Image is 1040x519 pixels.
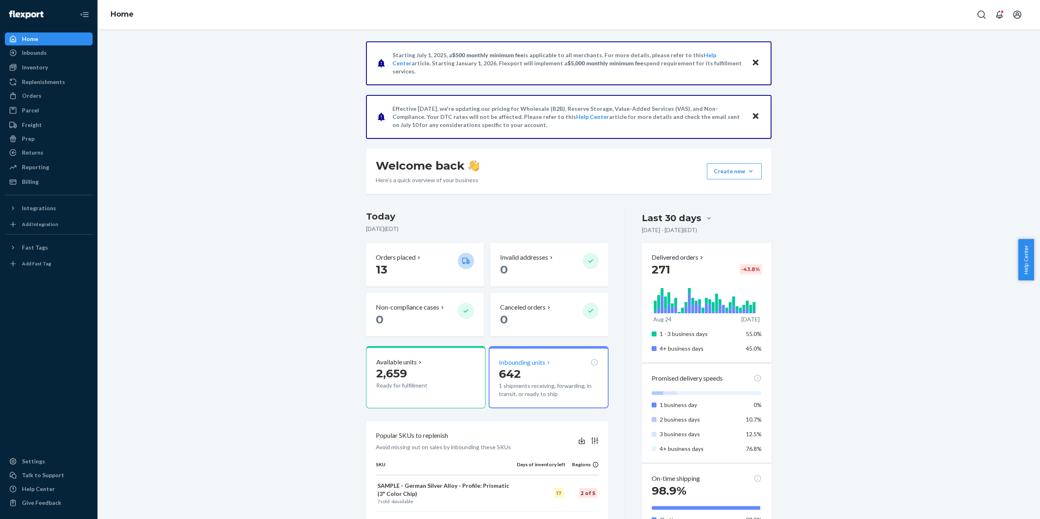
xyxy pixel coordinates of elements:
[5,75,93,88] a: Replenishments
[490,293,608,336] button: Canceled orders 0
[652,253,705,262] button: Delivered orders
[500,303,546,312] p: Canceled orders
[376,381,451,390] p: Ready for fulfillment
[660,430,740,438] p: 3 business days
[22,471,64,479] div: Talk to Support
[660,345,740,353] p: 4+ business days
[500,263,508,276] span: 0
[392,51,744,75] p: Starting July 1, 2025, a is applicable to all merchants. For more details, please refer to this a...
[1018,239,1034,280] span: Help Center
[468,160,479,171] img: hand-wave emoji
[5,46,93,59] a: Inbounds
[22,457,45,465] div: Settings
[517,461,565,475] th: Days of inventory left
[376,357,417,367] p: Available units
[746,431,762,437] span: 12.5%
[22,35,38,43] div: Home
[5,118,93,131] a: Freight
[500,253,548,262] p: Invalid addresses
[707,163,762,179] button: Create new
[489,346,608,408] button: Inbounding units6421 shipments receiving, forwarding, in transit, or ready to ship
[22,49,47,57] div: Inbounds
[376,303,439,312] p: Non-compliance cases
[376,158,479,173] h1: Welcome back
[22,221,58,228] div: Add Integration
[642,226,697,234] p: [DATE] - [DATE] ( EDT )
[652,263,670,276] span: 271
[5,455,93,468] a: Settings
[76,6,93,23] button: Close Navigation
[5,218,93,231] a: Add Integration
[579,488,597,498] div: 2 of 5
[22,92,41,100] div: Orders
[22,63,48,71] div: Inventory
[746,445,762,452] span: 76.8%
[576,113,609,120] a: Help Center
[366,243,484,286] button: Orders placed 13
[660,401,740,409] p: 1 business day
[5,482,93,495] a: Help Center
[377,498,515,505] p: sold · available
[5,146,93,159] a: Returns
[5,61,93,74] a: Inventory
[22,121,42,129] div: Freight
[746,330,762,337] span: 55.0%
[652,474,700,483] p: On-time shipping
[660,416,740,424] p: 2 business days
[500,312,508,326] span: 0
[22,260,51,267] div: Add Fast Tag
[22,485,55,493] div: Help Center
[22,499,61,507] div: Give Feedback
[652,374,723,383] p: Promised delivery speeds
[5,104,93,117] a: Parcel
[746,416,762,423] span: 10.7%
[652,484,687,497] span: 98.9%
[376,366,407,380] span: 2,659
[366,225,609,233] p: [DATE] ( EDT )
[499,367,521,381] span: 642
[376,253,416,262] p: Orders placed
[366,293,484,336] button: Non-compliance cases 0
[376,443,511,451] p: Avoid missing out on sales by inbounding these SKUs
[104,3,140,26] ol: breadcrumbs
[991,6,1007,23] button: Open notifications
[22,204,56,212] div: Integrations
[22,178,39,186] div: Billing
[22,106,39,114] div: Parcel
[376,461,517,475] th: SKU
[366,210,609,223] h3: Today
[392,498,394,504] span: 4
[499,358,545,367] p: Inbounding units
[452,52,524,58] span: $500 monthly minimum fee
[22,149,43,157] div: Returns
[746,345,762,352] span: 45.0%
[377,498,380,504] span: 7
[5,469,93,482] a: Talk to Support
[376,312,383,326] span: 0
[740,264,762,274] div: -43.8 %
[366,346,485,408] button: Available units2,659Ready for fulfillment
[568,60,643,67] span: $5,000 monthly minimum fee
[5,132,93,145] a: Prep
[653,315,672,323] p: Aug 24
[377,482,515,498] p: SAMPLE - German Silver Alloy - Profile: Prismatic (3" Color Chip)
[660,445,740,453] p: 4+ business days
[22,78,65,86] div: Replenishments
[376,263,387,276] span: 13
[376,431,448,440] p: Popular SKUs to replenish
[660,330,740,338] p: 1 - 3 business days
[22,243,48,252] div: Fast Tags
[750,111,761,123] button: Close
[973,6,990,23] button: Open Search Box
[490,243,608,286] button: Invalid addresses 0
[554,488,564,498] div: 17
[22,163,49,171] div: Reporting
[5,161,93,174] a: Reporting
[392,105,744,129] p: Effective [DATE], we're updating our pricing for Wholesale (B2B), Reserve Storage, Value-Added Se...
[376,176,479,184] p: Here’s a quick overview of your business
[754,401,762,408] span: 0%
[5,175,93,188] a: Billing
[5,89,93,102] a: Orders
[9,11,43,19] img: Flexport logo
